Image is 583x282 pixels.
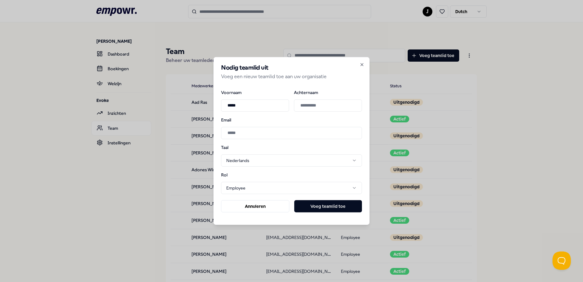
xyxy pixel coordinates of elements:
label: Email [221,117,362,122]
p: Voeg een nieuw teamlid toe aan uw organisatie [221,73,362,81]
h2: Nodig teamlid uit [221,65,362,71]
label: Voornaam [221,90,289,94]
button: Annuleren [221,200,289,212]
label: Taal [221,145,253,149]
label: Achternaam [294,90,362,94]
button: Voeg teamlid toe [294,200,362,212]
label: Rol [221,173,253,177]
